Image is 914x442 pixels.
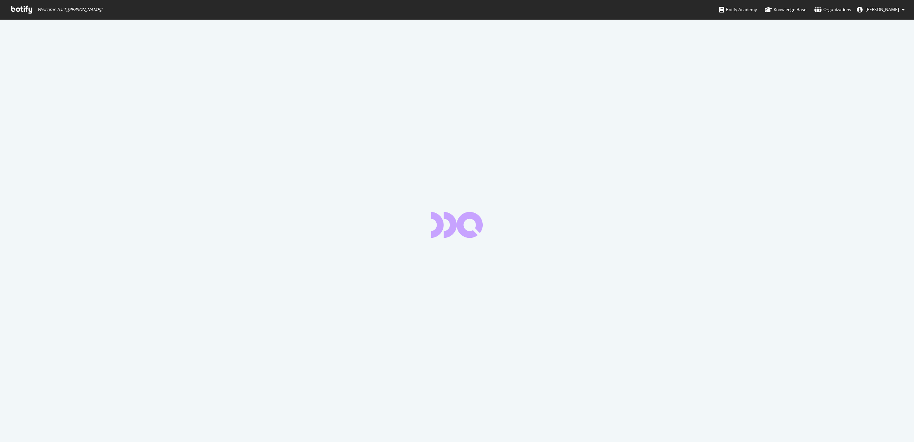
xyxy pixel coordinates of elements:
[851,4,910,15] button: [PERSON_NAME]
[719,6,757,13] div: Botify Academy
[814,6,851,13] div: Organizations
[865,6,899,12] span: Tamara Quiñones
[431,212,483,238] div: animation
[765,6,807,13] div: Knowledge Base
[37,7,102,12] span: Welcome back, [PERSON_NAME] !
